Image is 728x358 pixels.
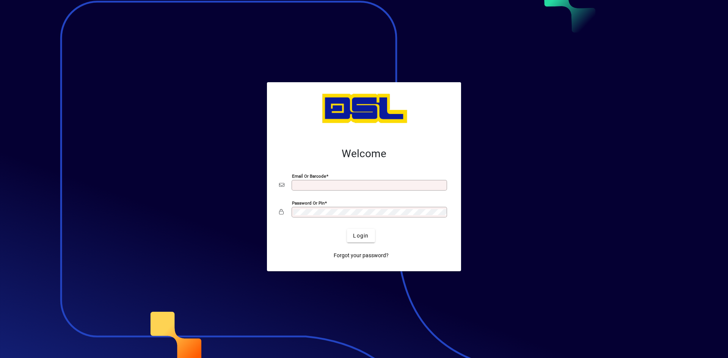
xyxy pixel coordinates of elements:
[292,174,326,179] mat-label: Email or Barcode
[353,232,369,240] span: Login
[292,200,325,206] mat-label: Password or Pin
[347,229,375,242] button: Login
[279,147,449,160] h2: Welcome
[331,249,392,262] a: Forgot your password?
[334,252,389,260] span: Forgot your password?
